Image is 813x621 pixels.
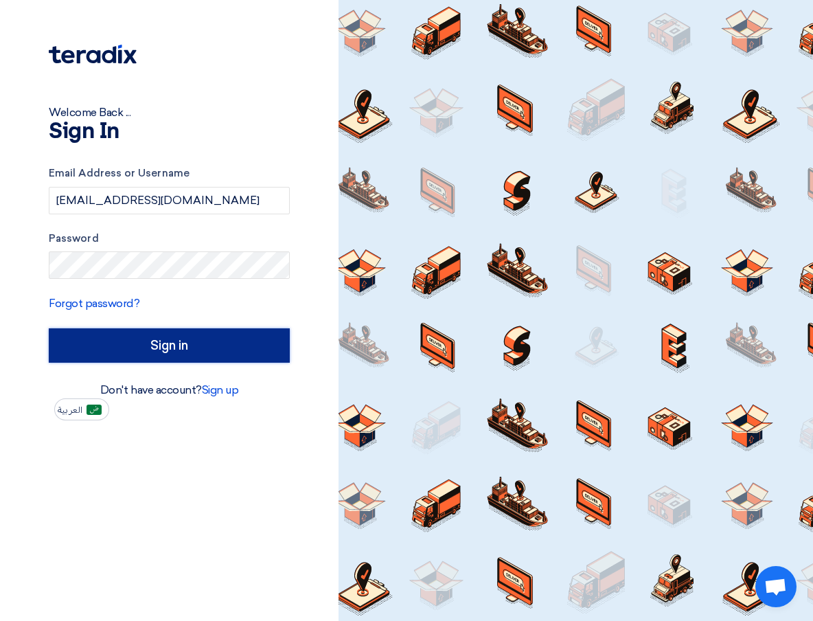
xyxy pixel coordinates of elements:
h1: Sign In [49,121,290,143]
input: Enter your business email or username [49,187,290,214]
div: Don't have account? [49,382,290,398]
div: Welcome Back ... [49,104,290,121]
a: Forgot password? [49,297,139,310]
img: ar-AR.png [87,405,102,415]
label: Password [49,231,290,247]
div: Open chat [755,566,797,607]
button: العربية [54,398,109,420]
label: Email Address or Username [49,166,290,181]
a: Sign up [202,383,239,396]
span: العربية [58,405,82,415]
input: Sign in [49,328,290,363]
img: Teradix logo [49,45,137,64]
